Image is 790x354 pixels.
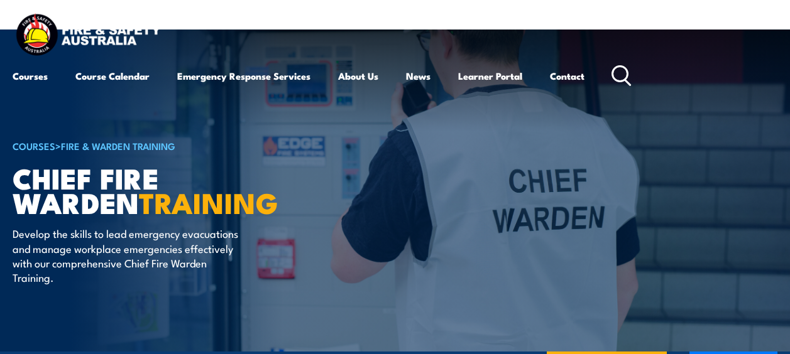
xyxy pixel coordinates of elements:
a: News [406,61,431,91]
a: Emergency Response Services [177,61,310,91]
strong: TRAINING [139,180,278,223]
a: Learner Portal [458,61,522,91]
p: Develop the skills to lead emergency evacuations and manage workplace emergencies effectively wit... [13,226,242,285]
a: Courses [13,61,48,91]
a: Course Calendar [75,61,150,91]
a: Fire & Warden Training [61,139,175,153]
h1: Chief Fire Warden [13,165,323,214]
a: About Us [338,61,378,91]
h6: > [13,138,323,153]
a: Contact [550,61,584,91]
a: COURSES [13,139,55,153]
